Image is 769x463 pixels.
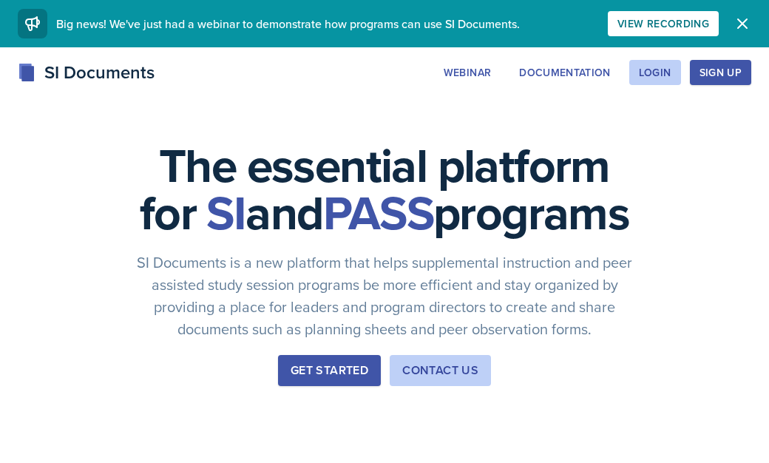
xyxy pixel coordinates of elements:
div: Contact Us [402,362,478,379]
div: Documentation [519,67,611,78]
div: Sign Up [699,67,742,78]
div: Login [639,67,671,78]
span: Big news! We've just had a webinar to demonstrate how programs can use SI Documents. [56,16,520,32]
button: View Recording [608,11,719,36]
div: SI Documents [18,59,155,86]
div: View Recording [617,18,709,30]
button: Get Started [278,355,381,386]
div: Get Started [291,362,368,379]
div: Webinar [444,67,491,78]
button: Login [629,60,681,85]
button: Webinar [434,60,501,85]
button: Sign Up [690,60,751,85]
button: Documentation [509,60,620,85]
button: Contact Us [390,355,491,386]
